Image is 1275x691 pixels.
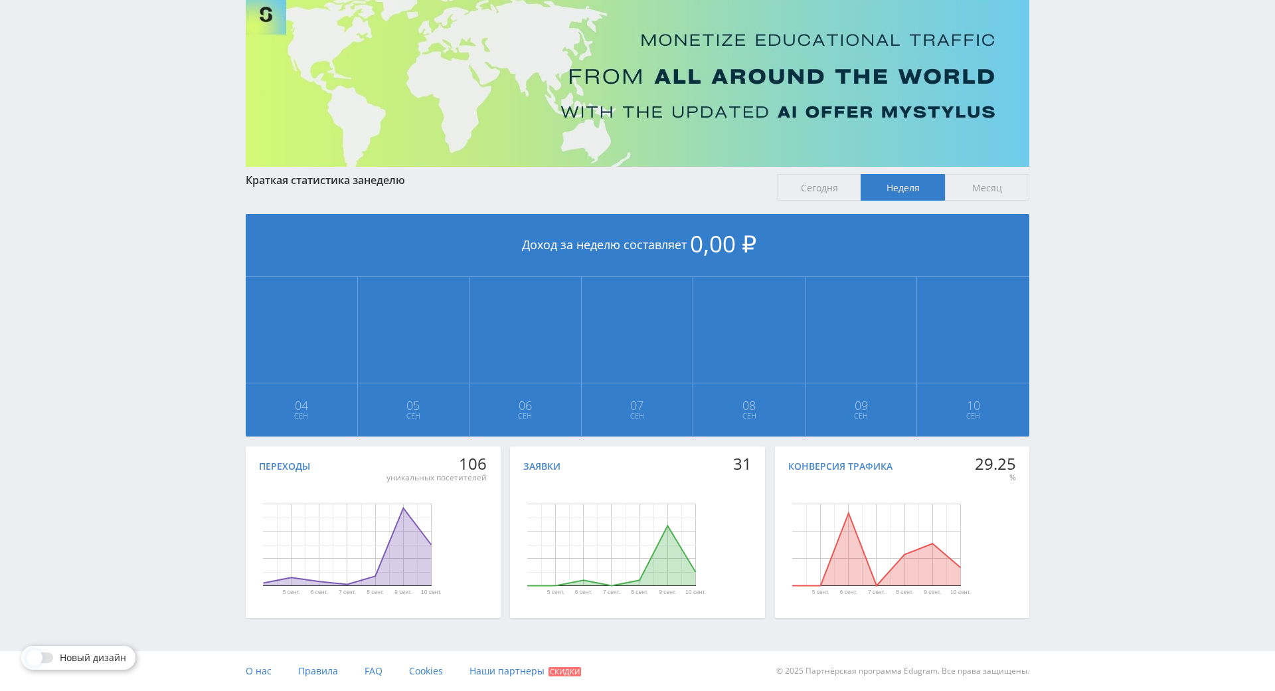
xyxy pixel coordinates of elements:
span: 10 [918,400,1029,411]
a: Правила [298,651,338,691]
a: Cookies [409,651,443,691]
text: 5 сент. [283,589,300,596]
text: 10 сент. [421,589,442,596]
svg: Диаграмма. [748,478,1004,611]
text: 6 сент. [839,589,857,596]
text: 6 сент. [575,589,592,596]
span: 04 [246,400,357,411]
span: Скидки [549,667,581,676]
text: 5 сент. [547,589,564,596]
a: О нас [246,651,272,691]
span: 05 [359,400,469,411]
div: 29.25 [975,454,1016,473]
span: Сен [806,411,916,421]
text: 7 сент. [339,589,356,596]
span: Сен [470,411,580,421]
span: Сен [582,411,693,421]
text: 10 сент. [950,589,971,596]
text: 10 сент. [685,589,706,596]
span: Сегодня [777,174,861,201]
a: FAQ [365,651,382,691]
span: 09 [806,400,916,411]
span: Неделя [861,174,945,201]
div: уникальных посетителей [386,472,487,483]
div: Конверсия трафика [788,461,892,472]
text: 9 сент. [659,589,677,596]
text: 6 сент. [311,589,328,596]
span: Сен [359,411,469,421]
text: 8 сент. [367,589,384,596]
span: Cookies [409,664,443,677]
span: Сен [918,411,1029,421]
text: 8 сент. [896,589,913,596]
svg: Диаграмма. [483,478,739,611]
span: Сен [246,411,357,421]
span: Новый дизайн [60,652,126,663]
a: Наши партнеры Скидки [469,651,581,691]
span: 06 [470,400,580,411]
text: 9 сент. [924,589,941,596]
div: Заявки [523,461,560,472]
div: Переходы [259,461,310,472]
span: Правила [298,664,338,677]
div: 106 [386,454,487,473]
text: 7 сент. [603,589,620,596]
span: Наши партнеры [469,664,545,677]
span: 0,00 ₽ [690,228,756,259]
span: 08 [694,400,804,411]
div: Краткая статистика за [246,174,764,186]
div: Доход за неделю составляет [246,214,1029,277]
text: 5 сент. [811,589,829,596]
text: 7 сент. [867,589,885,596]
svg: Диаграмма. [219,478,475,611]
div: % [975,472,1016,483]
span: Сен [694,411,804,421]
text: 9 сент. [394,589,412,596]
text: 8 сент. [631,589,648,596]
div: © 2025 Партнёрская программа Edugram. Все права защищены. [644,651,1029,691]
span: неделю [364,173,405,187]
span: Месяц [945,174,1029,201]
span: FAQ [365,664,382,677]
span: 07 [582,400,693,411]
div: 31 [733,454,752,473]
span: О нас [246,664,272,677]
